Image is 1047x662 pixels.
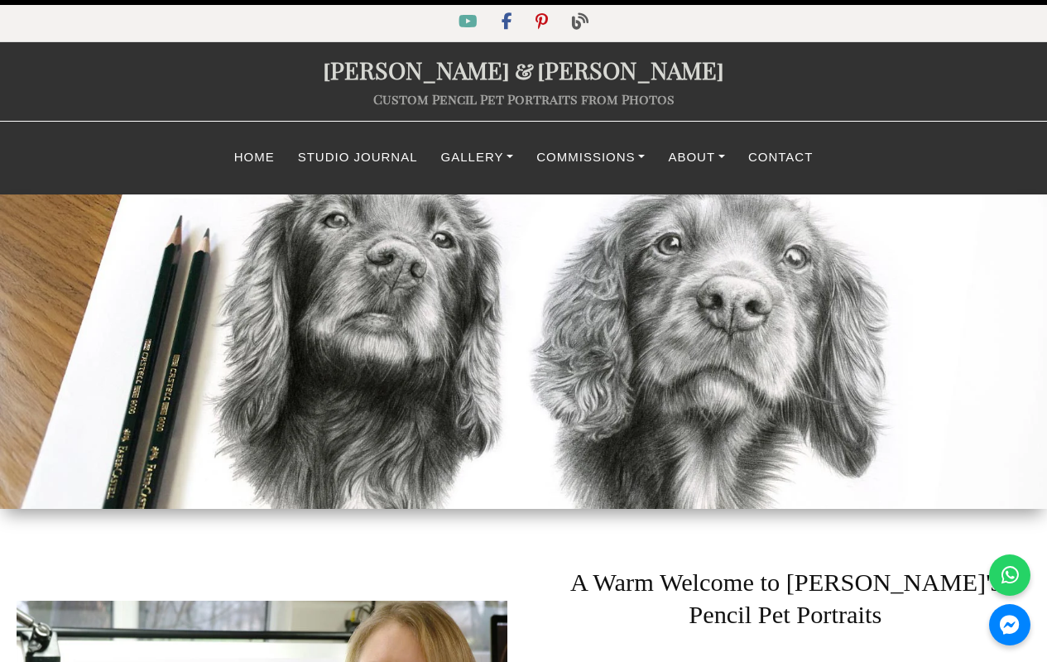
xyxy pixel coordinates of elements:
[540,542,1031,641] h1: A Warm Welcome to [PERSON_NAME]'s Pencil Pet Portraits
[526,16,561,30] a: Pinterest
[223,142,286,174] a: Home
[449,16,491,30] a: YouTube
[286,142,430,174] a: Studio Journal
[989,554,1030,596] a: WhatsApp
[562,16,598,30] a: Blog
[510,54,537,85] span: &
[525,142,656,174] a: Commissions
[373,90,675,108] a: Custom Pencil Pet Portraits from Photos
[492,16,526,30] a: Facebook
[737,142,824,174] a: Contact
[323,54,724,85] a: [PERSON_NAME]&[PERSON_NAME]
[989,604,1030,645] a: Messenger
[430,142,526,174] a: Gallery
[656,142,737,174] a: About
